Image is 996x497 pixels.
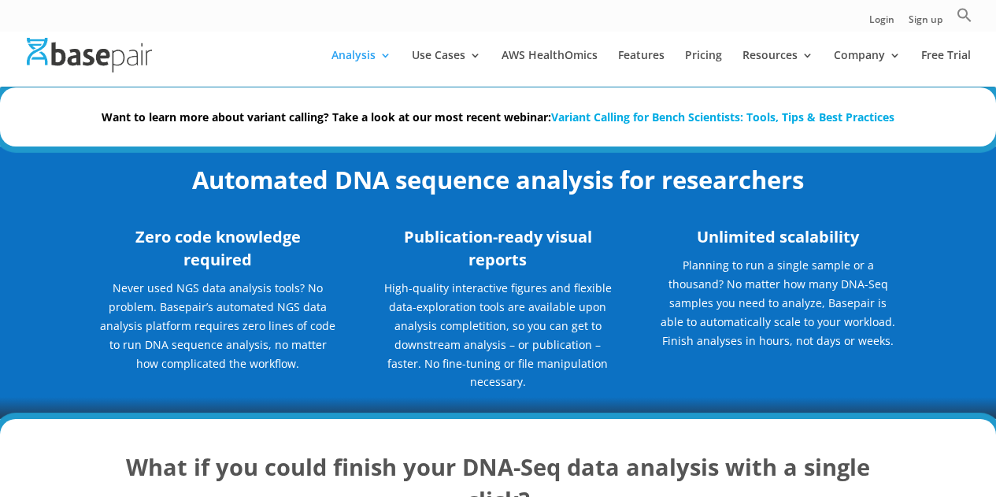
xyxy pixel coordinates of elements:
a: Use Cases [412,50,481,87]
svg: Search [957,7,972,23]
strong: Automated DNA sequence analysis for researchers [192,163,804,196]
a: Resources [742,50,813,87]
p: Never used NGS data analysis tools? No problem. Basepair’s automated NGS data analysis platform r... [100,279,336,384]
strong: Want to learn more about variant calling? Take a look at our most recent webinar: [102,109,894,124]
a: Variant Calling for Bench Scientists: Tools, Tips & Best Practices [551,109,894,124]
a: Free Trial [921,50,971,87]
a: AWS HealthOmics [502,50,598,87]
a: Analysis [331,50,391,87]
h3: Unlimited scalability [660,225,896,256]
a: Search Icon Link [957,7,972,32]
img: Basepair [27,38,152,72]
h3: Zero code knowledge required [100,225,336,279]
p: High-quality interactive figures and flexible data-exploration tools are available upon analysis ... [380,279,616,391]
a: Sign up [909,15,942,32]
a: Pricing [685,50,722,87]
a: Login [869,15,894,32]
p: Planning to run a single sample or a thousand? No matter how many DNA-Seq samples you need to ana... [660,256,896,350]
h3: Publication-ready visual reports [380,225,616,279]
a: Features [618,50,665,87]
a: Company [834,50,901,87]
